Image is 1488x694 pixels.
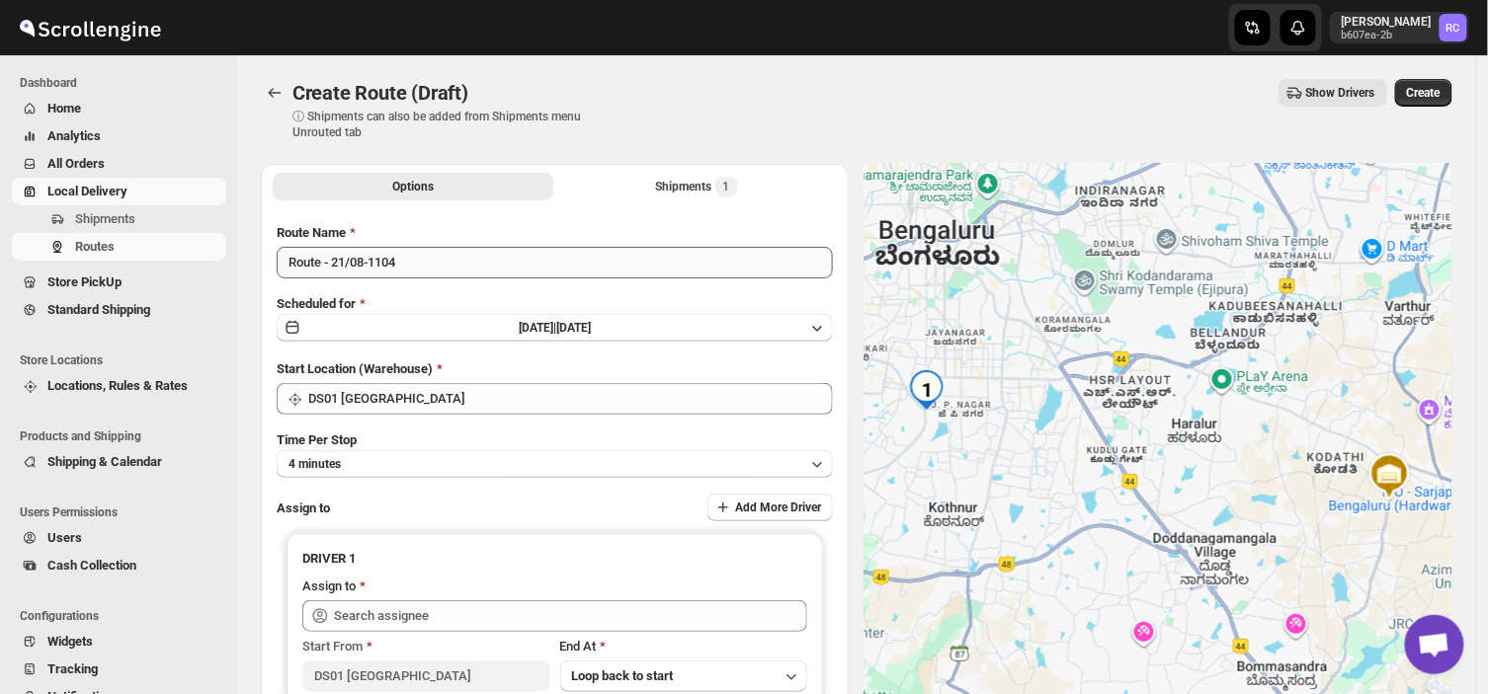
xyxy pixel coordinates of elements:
[1306,85,1375,101] span: Show Drivers
[277,361,433,376] span: Start Location (Warehouse)
[47,378,188,393] span: Locations, Rules & Rates
[1395,79,1452,107] button: Create
[16,3,164,52] img: ScrollEngine
[12,95,226,122] button: Home
[1330,12,1469,43] button: User menu
[392,179,434,194] span: Options
[273,173,553,200] button: All Route Options
[47,661,98,676] span: Tracking
[277,432,357,447] span: Time Per Stop
[556,321,591,335] span: [DATE]
[302,639,363,654] span: Start From
[75,239,115,254] span: Routes
[47,274,122,289] span: Store PickUp
[12,233,226,261] button: Routes
[308,383,833,415] input: Search location
[12,205,226,233] button: Shipments
[292,81,468,105] span: Create Route (Draft)
[1279,79,1387,107] button: Show Drivers
[1407,85,1441,101] span: Create
[47,156,105,171] span: All Orders
[557,173,838,200] button: Selected Shipments
[20,428,227,444] span: Products and Shipping
[277,225,346,240] span: Route Name
[12,655,226,683] button: Tracking
[519,321,556,335] span: [DATE] |
[277,501,330,515] span: Assign to
[735,500,821,515] span: Add More Driver
[12,372,226,400] button: Locations, Rules & Rates
[47,101,81,116] span: Home
[47,530,82,545] span: Users
[20,608,227,624] span: Configurations
[302,549,807,569] h3: DRIVER 1
[277,247,833,278] input: Eg: Bengaluru Route
[20,75,227,91] span: Dashboard
[12,122,226,150] button: Analytics
[560,660,807,692] button: Loop back to start
[12,552,226,579] button: Cash Collection
[277,296,356,311] span: Scheduled for
[907,370,947,410] div: 1
[1405,615,1464,674] a: Open chat
[1447,22,1460,35] text: RC
[572,668,674,683] span: Loop back to start
[47,302,150,317] span: Standard Shipping
[656,177,738,196] div: Shipments
[1342,30,1432,41] p: b607ea-2b
[12,628,226,655] button: Widgets
[334,600,807,632] input: Search assignee
[12,524,226,552] button: Users
[302,577,356,596] div: Assign to
[289,456,341,472] span: 4 minutes
[47,128,101,143] span: Analytics
[560,637,807,656] div: End At
[723,179,730,194] span: 1
[20,504,227,520] span: Users Permissions
[47,558,136,573] span: Cash Collection
[277,450,833,478] button: 4 minutes
[277,314,833,342] button: [DATE]|[DATE]
[12,150,226,178] button: All Orders
[75,211,135,226] span: Shipments
[47,634,93,649] span: Widgets
[707,494,833,521] button: Add More Driver
[20,352,227,368] span: Store Locations
[261,79,289,107] button: Routes
[1440,14,1467,41] span: Rahul Chopra
[47,454,162,469] span: Shipping & Calendar
[47,184,127,198] span: Local Delivery
[1342,14,1432,30] p: [PERSON_NAME]
[292,109,604,140] p: ⓘ Shipments can also be added from Shipments menu Unrouted tab
[12,448,226,476] button: Shipping & Calendar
